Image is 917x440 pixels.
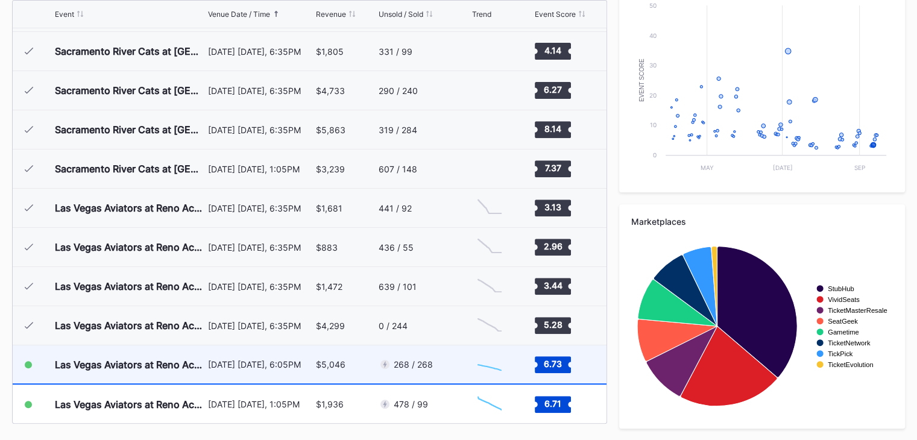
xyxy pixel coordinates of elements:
[208,86,313,96] div: [DATE] [DATE], 6:35PM
[471,154,508,184] svg: Chart title
[55,241,205,253] div: Las Vegas Aviators at Reno Aces
[471,193,508,223] svg: Chart title
[471,36,508,66] svg: Chart title
[55,10,74,19] div: Event
[638,58,645,102] text: Event Score
[316,125,345,135] div: $5,863
[471,310,508,341] svg: Chart title
[208,164,313,174] div: [DATE] [DATE], 1:05PM
[208,125,313,135] div: [DATE] [DATE], 6:35PM
[650,121,657,128] text: 10
[379,86,418,96] div: 290 / 240
[55,359,205,371] div: Las Vegas Aviators at Reno Aces
[208,46,313,57] div: [DATE] [DATE], 6:35PM
[543,319,562,330] text: 5.28
[649,61,657,69] text: 30
[316,242,338,253] div: $883
[544,398,561,408] text: 6.71
[55,45,205,57] div: Sacramento River Cats at [GEOGRAPHIC_DATA] Aces
[631,216,893,227] div: Marketplaces
[55,163,205,175] div: Sacramento River Cats at [GEOGRAPHIC_DATA] Aces
[828,285,854,292] text: StubHub
[649,92,657,99] text: 20
[649,32,657,39] text: 40
[55,84,205,96] div: Sacramento River Cats at [GEOGRAPHIC_DATA] Aces
[379,46,412,57] div: 331 / 99
[379,203,412,213] div: 441 / 92
[828,307,887,314] text: TicketMasterResale
[544,358,562,368] text: 6.73
[543,280,562,291] text: 3.44
[471,389,508,420] svg: Chart title
[379,164,417,174] div: 607 / 148
[208,359,313,369] div: [DATE] [DATE], 6:05PM
[828,350,853,357] text: TickPick
[379,125,417,135] div: 319 / 284
[544,124,561,134] text: 8.14
[316,359,345,369] div: $5,046
[379,321,408,331] div: 0 / 244
[379,281,417,292] div: 639 / 101
[701,164,714,171] text: May
[828,296,860,303] text: VividSeats
[471,115,508,145] svg: Chart title
[379,242,414,253] div: 436 / 55
[379,10,423,19] div: Unsold / Sold
[316,86,345,96] div: $4,733
[544,202,561,212] text: 3.13
[471,350,508,380] svg: Chart title
[828,339,871,347] text: TicketNetwork
[55,124,205,136] div: Sacramento River Cats at [GEOGRAPHIC_DATA] Aces
[653,151,657,159] text: 0
[316,281,342,292] div: $1,472
[544,163,561,173] text: 7.37
[316,46,344,57] div: $1,805
[773,164,793,171] text: [DATE]
[208,203,313,213] div: [DATE] [DATE], 6:35PM
[316,321,345,331] div: $4,299
[55,202,205,214] div: Las Vegas Aviators at Reno Aces
[316,203,342,213] div: $1,681
[828,318,858,325] text: SeatGeek
[316,10,346,19] div: Revenue
[208,281,313,292] div: [DATE] [DATE], 6:35PM
[854,164,865,171] text: Sep
[471,271,508,301] svg: Chart title
[394,399,428,409] div: 478 / 99
[55,280,205,292] div: Las Vegas Aviators at Reno Aces
[55,398,205,410] div: Las Vegas Aviators at Reno Aces
[55,319,205,332] div: Las Vegas Aviators at Reno Aces
[544,45,561,55] text: 4.14
[208,399,313,409] div: [DATE] [DATE], 1:05PM
[544,84,562,95] text: 6.27
[543,241,562,251] text: 2.96
[471,75,508,105] svg: Chart title
[631,236,892,416] svg: Chart title
[316,164,345,174] div: $3,239
[649,2,657,9] text: 50
[208,242,313,253] div: [DATE] [DATE], 6:35PM
[208,321,313,331] div: [DATE] [DATE], 6:35PM
[208,10,270,19] div: Venue Date / Time
[471,232,508,262] svg: Chart title
[828,361,873,368] text: TicketEvolution
[471,10,491,19] div: Trend
[316,399,344,409] div: $1,936
[394,359,433,369] div: 268 / 268
[828,328,859,336] text: Gametime
[535,10,576,19] div: Event Score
